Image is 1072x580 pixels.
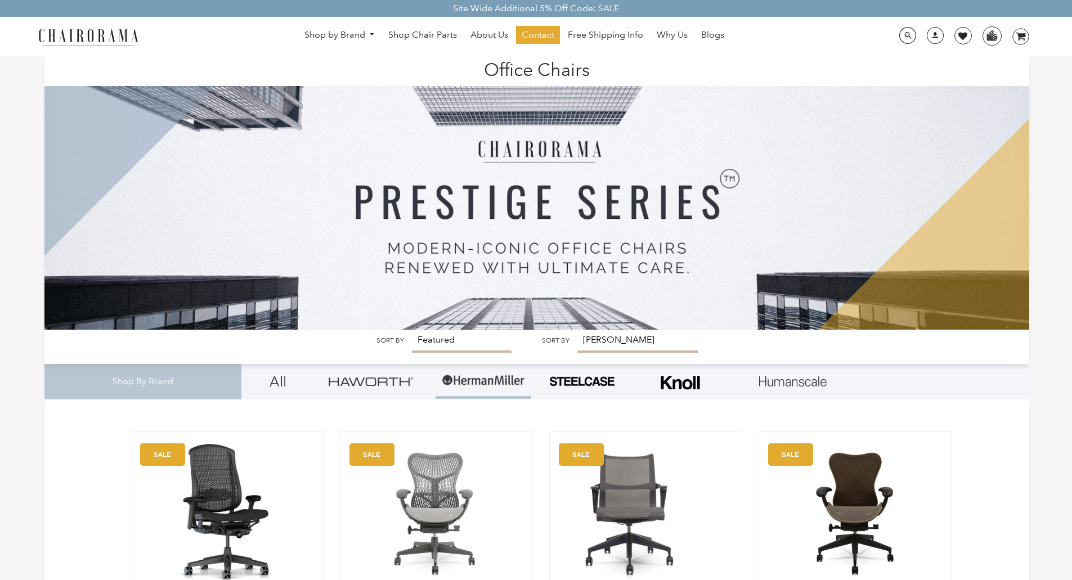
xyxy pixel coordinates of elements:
text: SALE [363,451,380,458]
div: Shop By Brand [44,364,241,399]
span: Blogs [701,29,724,41]
a: Free Shipping Info [562,26,649,44]
a: All [250,364,306,399]
img: Group-1.png [441,364,526,398]
img: PHOTO-2024-07-09-00-53-10-removebg-preview.png [548,375,616,388]
text: SALE [782,451,799,458]
h1: Office Chairs [56,56,1018,80]
a: Contact [516,26,560,44]
a: Blogs [696,26,730,44]
a: About Us [465,26,514,44]
span: Shop Chair Parts [388,29,457,41]
span: Why Us [657,29,688,41]
img: Group_4be16a4b-c81a-4a6e-a540-764d0a8faf6e.png [329,377,413,385]
nav: DesktopNavigation [192,26,836,47]
label: Sort by [542,336,569,345]
text: SALE [572,451,590,458]
img: chairorama [32,27,145,47]
img: Office Chairs [44,56,1029,330]
span: About Us [470,29,508,41]
img: WhatsApp_Image_2024-07-12_at_16.23.01.webp [983,27,1001,44]
label: Sort by [376,336,404,345]
span: Free Shipping Info [568,29,643,41]
img: Layer_1_1.png [759,376,827,386]
img: Frame_4.png [658,368,703,397]
text: SALE [154,451,171,458]
a: Shop by Brand [299,26,381,44]
a: Shop Chair Parts [383,26,463,44]
span: Contact [522,29,554,41]
a: Why Us [651,26,693,44]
